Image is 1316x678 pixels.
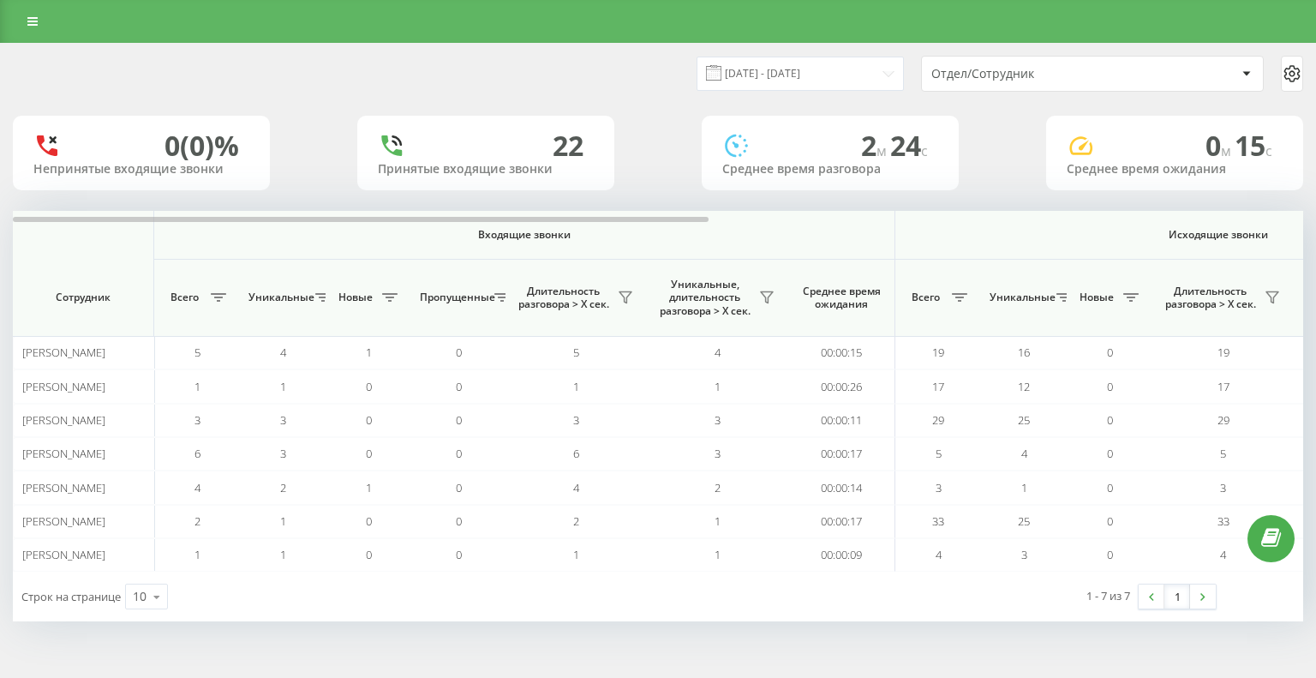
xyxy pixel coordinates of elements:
[715,412,721,428] span: 3
[573,513,579,529] span: 2
[280,513,286,529] span: 1
[22,480,105,495] span: [PERSON_NAME]
[1235,127,1272,164] span: 15
[27,291,139,304] span: Сотрудник
[788,538,895,572] td: 00:00:09
[788,404,895,437] td: 00:00:11
[1018,513,1030,529] span: 25
[420,291,489,304] span: Пропущенные
[573,446,579,461] span: 6
[378,162,594,177] div: Принятые входящие звонки
[876,141,890,160] span: м
[456,480,462,495] span: 0
[22,446,105,461] span: [PERSON_NAME]
[1265,141,1272,160] span: c
[573,412,579,428] span: 3
[788,505,895,538] td: 00:00:17
[1018,412,1030,428] span: 25
[280,412,286,428] span: 3
[133,588,147,605] div: 10
[861,127,890,164] span: 2
[456,547,462,562] span: 0
[1075,291,1118,304] span: Новые
[21,589,121,604] span: Строк на странице
[553,129,583,162] div: 22
[1021,547,1027,562] span: 3
[715,379,721,394] span: 1
[932,513,944,529] span: 33
[456,446,462,461] span: 0
[194,412,200,428] span: 3
[1220,547,1226,562] span: 4
[921,141,928,160] span: c
[366,379,372,394] span: 0
[932,345,944,360] span: 19
[1107,412,1113,428] span: 0
[280,547,286,562] span: 1
[22,412,105,428] span: [PERSON_NAME]
[655,278,754,318] span: Уникальные, длительность разговора > Х сек.
[248,291,310,304] span: Уникальные
[1107,547,1113,562] span: 0
[1086,587,1130,604] div: 1 - 7 из 7
[194,480,200,495] span: 4
[1107,513,1113,529] span: 0
[22,513,105,529] span: [PERSON_NAME]
[1164,585,1190,609] a: 1
[194,379,200,394] span: 1
[194,446,200,461] span: 6
[456,379,462,394] span: 0
[1217,412,1229,428] span: 29
[573,345,579,360] span: 5
[33,162,249,177] div: Непринятые входящие звонки
[163,291,206,304] span: Всего
[456,345,462,360] span: 0
[334,291,377,304] span: Новые
[1018,379,1030,394] span: 12
[715,480,721,495] span: 2
[1107,379,1113,394] span: 0
[936,547,942,562] span: 4
[22,547,105,562] span: [PERSON_NAME]
[1220,480,1226,495] span: 3
[1107,345,1113,360] span: 0
[22,345,105,360] span: [PERSON_NAME]
[890,127,928,164] span: 24
[1205,127,1235,164] span: 0
[931,67,1136,81] div: Отдел/Сотрудник
[573,379,579,394] span: 1
[366,345,372,360] span: 1
[280,345,286,360] span: 4
[1018,345,1030,360] span: 16
[788,336,895,369] td: 00:00:15
[788,471,895,504] td: 00:00:14
[1021,480,1027,495] span: 1
[573,547,579,562] span: 1
[1220,446,1226,461] span: 5
[1217,345,1229,360] span: 19
[715,345,721,360] span: 4
[936,480,942,495] span: 3
[1067,162,1283,177] div: Среднее время ожидания
[715,547,721,562] span: 1
[1217,379,1229,394] span: 17
[788,437,895,471] td: 00:00:17
[194,513,200,529] span: 2
[280,480,286,495] span: 2
[366,446,372,461] span: 0
[936,446,942,461] span: 5
[199,228,850,242] span: Входящие звонки
[366,547,372,562] span: 0
[514,285,613,311] span: Длительность разговора > Х сек.
[366,513,372,529] span: 0
[1221,141,1235,160] span: м
[366,480,372,495] span: 1
[280,379,286,394] span: 1
[715,513,721,529] span: 1
[722,162,938,177] div: Среднее время разговора
[22,379,105,394] span: [PERSON_NAME]
[194,547,200,562] span: 1
[1021,446,1027,461] span: 4
[1107,446,1113,461] span: 0
[164,129,239,162] div: 0 (0)%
